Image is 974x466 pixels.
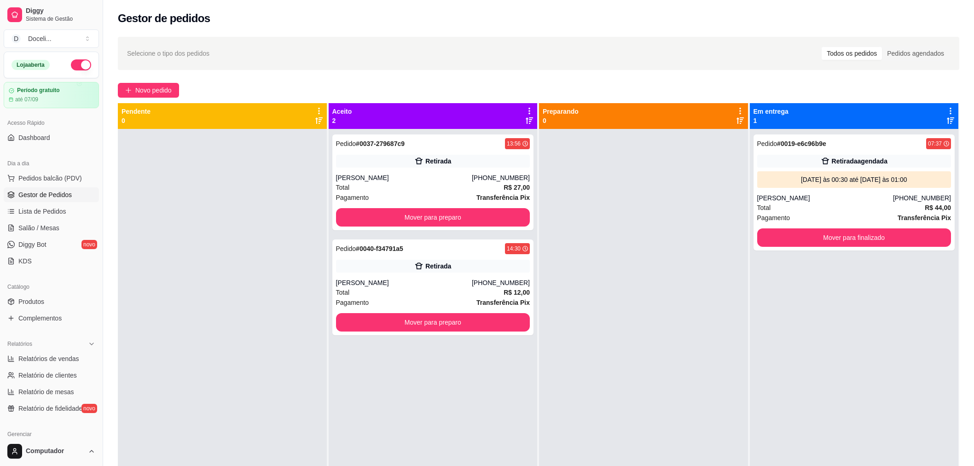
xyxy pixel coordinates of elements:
strong: # 0019-e6c96b9e [777,140,826,147]
div: Retirada [425,157,451,166]
span: Salão / Mesas [18,223,59,233]
span: Lista de Pedidos [18,207,66,216]
div: [PERSON_NAME] [757,193,893,203]
p: 0 [122,116,151,125]
p: 1 [754,116,788,125]
span: Sistema de Gestão [26,15,95,23]
strong: # 0037-279687c9 [356,140,405,147]
button: Mover para preparo [336,208,530,227]
button: Novo pedido [118,83,179,98]
span: Dashboard [18,133,50,142]
div: Loja aberta [12,60,50,70]
a: Lista de Pedidos [4,204,99,219]
a: Complementos [4,311,99,326]
strong: R$ 12,00 [504,289,530,296]
a: DiggySistema de Gestão [4,4,99,26]
a: Relatórios de vendas [4,351,99,366]
span: Total [757,203,771,213]
article: até 07/09 [15,96,38,103]
span: Relatório de fidelidade [18,404,82,413]
button: Select a team [4,29,99,48]
div: [PERSON_NAME] [336,278,472,287]
div: Dia a dia [4,156,99,171]
span: D [12,34,21,43]
span: Pedido [336,245,356,252]
div: [PHONE_NUMBER] [472,173,530,182]
div: 13:56 [507,140,521,147]
span: Relatórios de vendas [18,354,79,363]
span: Gestor de Pedidos [18,190,72,199]
button: Alterar Status [71,59,91,70]
button: Mover para preparo [336,313,530,332]
p: 0 [543,116,579,125]
span: Complementos [18,314,62,323]
span: Total [336,287,350,297]
strong: Transferência Pix [898,214,951,221]
div: 14:30 [507,245,521,252]
span: Pedido [757,140,777,147]
span: KDS [18,256,32,266]
strong: R$ 44,00 [925,204,951,211]
div: Acesso Rápido [4,116,99,130]
strong: R$ 27,00 [504,184,530,191]
div: [PERSON_NAME] [336,173,472,182]
p: Preparando [543,107,579,116]
a: Relatório de fidelidadenovo [4,401,99,416]
div: Gerenciar [4,427,99,442]
div: 07:37 [928,140,942,147]
p: 2 [332,116,352,125]
p: Em entrega [754,107,788,116]
span: Pedido [336,140,356,147]
a: Relatório de clientes [4,368,99,383]
h2: Gestor de pedidos [118,11,210,26]
p: Aceito [332,107,352,116]
span: Relatórios [7,340,32,348]
div: Retirada [425,262,451,271]
span: Total [336,182,350,192]
span: Computador [26,447,84,455]
a: Produtos [4,294,99,309]
span: Pedidos balcão (PDV) [18,174,82,183]
article: Período gratuito [17,87,60,94]
span: Pagamento [336,192,369,203]
a: Salão / Mesas [4,221,99,235]
span: Diggy Bot [18,240,46,249]
a: KDS [4,254,99,268]
span: Selecione o tipo dos pedidos [127,48,209,58]
div: [PHONE_NUMBER] [472,278,530,287]
a: Período gratuitoaté 07/09 [4,82,99,108]
div: Catálogo [4,280,99,294]
span: Pagamento [336,297,369,308]
button: Mover para finalizado [757,228,951,247]
a: Gestor de Pedidos [4,187,99,202]
div: Todos os pedidos [822,47,882,60]
a: Relatório de mesas [4,384,99,399]
div: Retirada agendada [832,157,887,166]
p: Pendente [122,107,151,116]
div: Doceli ... [28,34,52,43]
span: Relatório de clientes [18,371,77,380]
span: Novo pedido [135,85,172,95]
a: Dashboard [4,130,99,145]
strong: Transferência Pix [476,194,530,201]
div: Pedidos agendados [882,47,949,60]
button: Pedidos balcão (PDV) [4,171,99,186]
div: [PHONE_NUMBER] [893,193,951,203]
span: Produtos [18,297,44,306]
button: Computador [4,440,99,462]
a: Diggy Botnovo [4,237,99,252]
strong: # 0040-f34791a5 [356,245,403,252]
span: Pagamento [757,213,790,223]
div: [DATE] às 00:30 até [DATE] às 01:00 [761,175,948,184]
span: plus [125,87,132,93]
span: Relatório de mesas [18,387,74,396]
strong: Transferência Pix [476,299,530,306]
span: Diggy [26,7,95,15]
